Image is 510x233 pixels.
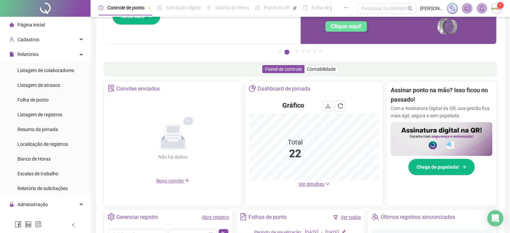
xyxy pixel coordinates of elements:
a: Ver todos [341,215,361,220]
span: Painel de controle [265,66,302,72]
span: filter [333,215,338,220]
button: Chega de papelada! [408,159,475,175]
span: Admissão digital [166,5,201,10]
span: ellipsis [343,5,348,10]
span: instagram [35,221,42,228]
span: file [9,52,14,57]
button: 7 [319,50,323,53]
span: Painel do DP [264,5,290,10]
button: 3 [295,50,298,53]
div: Não há dados [142,153,204,161]
span: notification [464,5,470,11]
span: setting [108,213,115,220]
span: Novo convite [156,178,190,183]
span: Cadastros [17,37,39,42]
span: dashboard [255,5,260,10]
span: file-done [157,5,162,10]
span: bell [479,5,485,11]
div: Últimos registros sincronizados [381,212,455,223]
span: Relatórios [17,52,39,57]
button: 5 [307,50,310,53]
span: reload [338,103,343,109]
h4: Gráfico [282,101,304,110]
img: banner%2F02c71560-61a6-44d4-94b9-c8ab97240462.png [391,122,492,156]
span: arrow-right [462,165,466,169]
h2: Assinar ponto na mão? Isso ficou no passado! [391,85,492,105]
div: Dashboard de jornada [258,83,310,95]
div: Convites enviados [116,83,160,95]
div: Open Intercom Messenger [487,210,503,226]
span: pie-chart [249,85,256,92]
span: solution [108,85,115,92]
span: pushpin [147,6,151,10]
a: Abrir registro [202,215,229,220]
span: user-add [9,37,14,42]
span: Controle de ponto [107,5,145,10]
span: Ver detalhes [298,181,324,187]
span: Folha de pagamento [311,5,354,10]
span: clock-circle [99,5,103,10]
span: Página inicial [17,22,45,27]
button: 2 [284,50,289,55]
span: Folha de ponto [17,97,49,103]
span: book [303,5,307,10]
span: Escalas de trabalho [17,171,58,176]
span: 1 [499,3,501,8]
span: Chega de papelada! [416,163,459,171]
span: download [325,103,331,109]
span: linkedin [25,221,32,228]
span: search [407,6,412,11]
span: sun [207,5,211,10]
p: Com a Assinatura Digital da QR, sua gestão fica mais ágil, segura e sem papelada. [391,105,492,119]
span: file-text [240,213,247,220]
span: pushpin [293,6,297,10]
span: Exportações [17,217,44,222]
span: Listagem de colaboradores [17,68,74,73]
sup: Atualize o seu contato no menu Meus Dados [497,2,504,9]
span: Listagem de atrasos [17,82,60,88]
img: sparkle-icon.fc2bf0ac1784a2077858766a79e2daf3.svg [449,5,456,12]
button: 6 [313,50,317,53]
span: Relatório de solicitações [17,186,68,191]
span: team [372,213,379,220]
span: Banco de Horas [17,156,51,162]
span: home [9,22,14,27]
img: 53528 [492,3,502,13]
span: [PERSON_NAME] [420,5,443,12]
span: Administração [17,202,48,207]
div: Folhas de ponto [248,212,287,223]
button: 1 [278,50,282,53]
span: Localização de registros [17,141,68,147]
span: Contabilidade [307,66,336,72]
span: lock [9,202,14,207]
span: Resumo da jornada [17,127,58,132]
span: down [325,181,330,186]
div: Gerenciar registro [116,212,158,223]
span: Gestão de férias [215,5,249,10]
span: plus [184,178,190,183]
a: Ver detalhes down [298,181,330,187]
button: 4 [301,50,304,53]
span: facebook [15,221,21,228]
span: left [71,223,76,227]
span: Listagem de registros [17,112,62,117]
